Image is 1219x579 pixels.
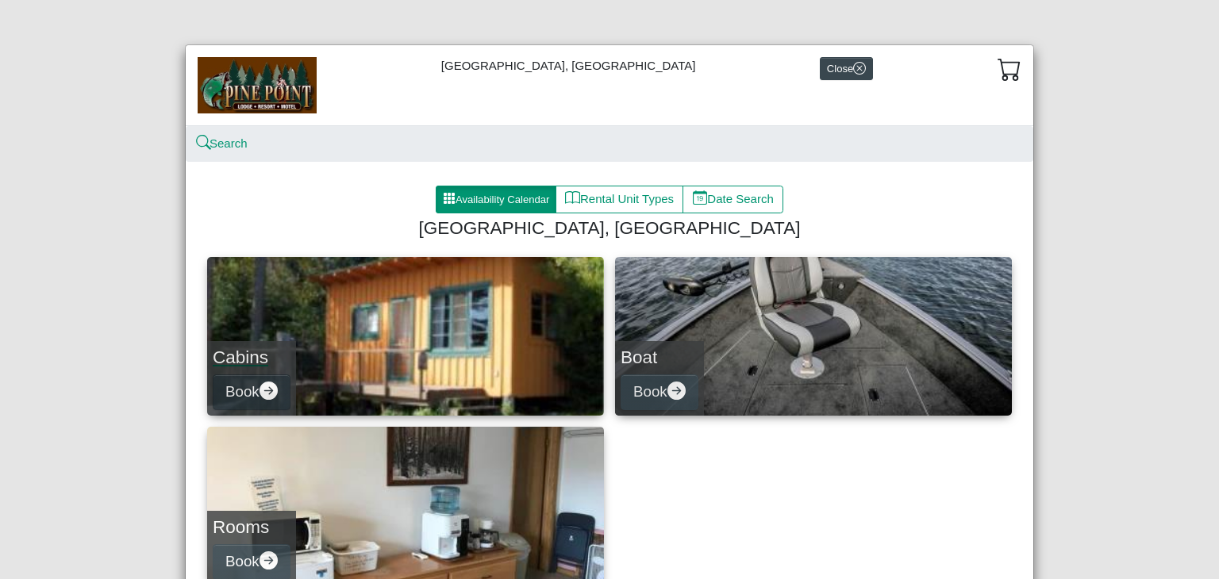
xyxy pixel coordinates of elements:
[186,45,1033,125] div: [GEOGRAPHIC_DATA], [GEOGRAPHIC_DATA]
[213,347,290,368] h4: Cabins
[693,190,708,205] svg: calendar date
[820,57,873,80] button: Closex circle
[667,382,686,400] svg: arrow right circle fill
[621,374,698,410] button: Bookarrow right circle fill
[621,347,698,368] h4: Boat
[998,57,1021,81] svg: cart
[198,137,210,149] svg: search
[556,186,683,214] button: bookRental Unit Types
[213,217,1006,239] h4: [GEOGRAPHIC_DATA], [GEOGRAPHIC_DATA]
[853,62,866,75] svg: x circle
[436,186,556,214] button: grid3x3 gap fillAvailability Calendar
[213,516,290,538] h4: Rooms
[198,57,317,113] img: b144ff98-a7e1-49bd-98da-e9ae77355310.jpg
[260,551,278,569] svg: arrow right circle fill
[213,374,290,410] button: Bookarrow right circle fill
[443,192,456,205] svg: grid3x3 gap fill
[198,136,248,150] a: searchSearch
[260,382,278,400] svg: arrow right circle fill
[565,190,580,205] svg: book
[683,186,783,214] button: calendar dateDate Search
